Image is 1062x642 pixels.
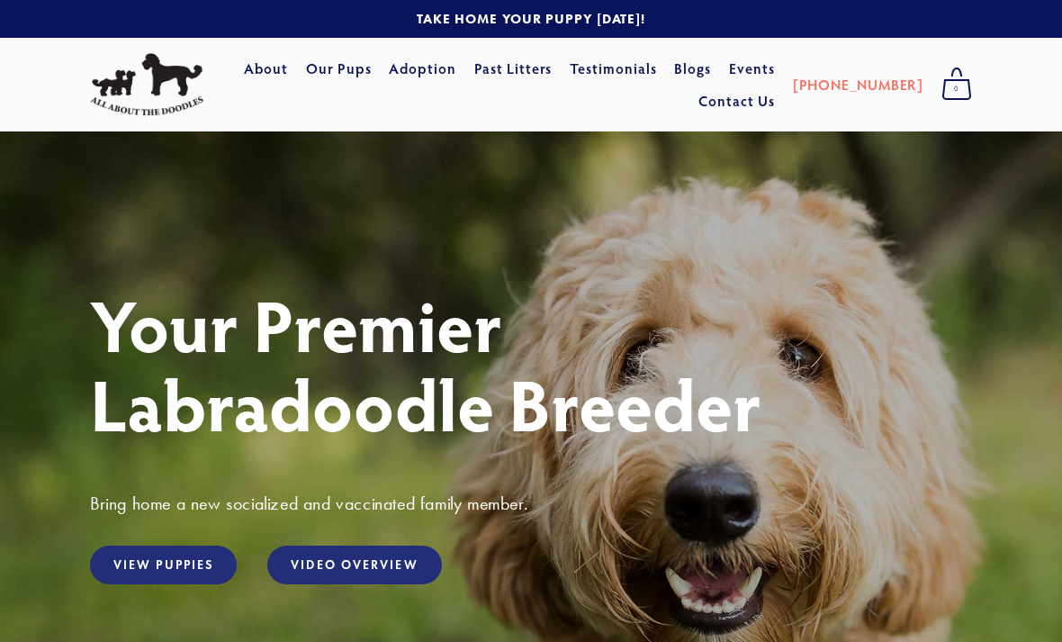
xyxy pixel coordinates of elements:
span: 0 [941,77,972,101]
img: All About The Doodles [90,53,203,116]
a: Testimonials [570,52,657,85]
h1: Your Premier Labradoodle Breeder [90,285,972,443]
h3: Bring home a new socialized and vaccinated family member. [90,492,972,515]
a: Events [729,52,775,85]
a: About [244,52,288,85]
a: View Puppies [90,546,237,584]
a: Contact Us [698,85,775,117]
a: Blogs [674,52,711,85]
a: [PHONE_NUMBER] [793,68,923,101]
a: Past Litters [474,59,553,77]
a: Video Overview [267,546,441,584]
a: 0 items in cart [932,62,981,107]
a: Adoption [389,52,456,85]
a: Our Pups [306,52,372,85]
